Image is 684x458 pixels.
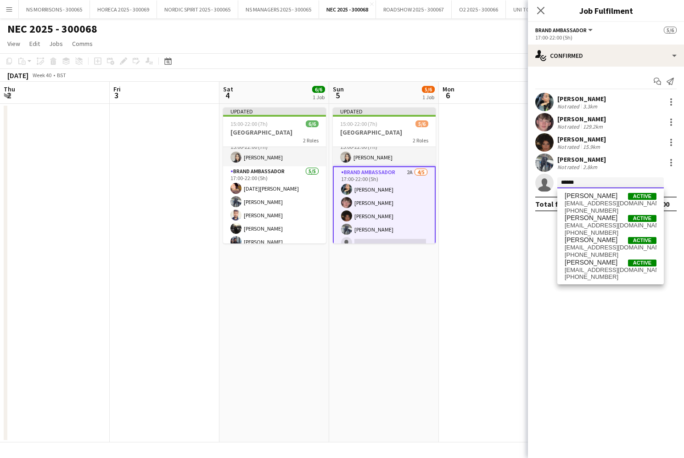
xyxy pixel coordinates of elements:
[340,120,377,127] span: 15:00-22:00 (7h)
[223,85,233,93] span: Sat
[565,229,656,237] span: +447884945091
[376,0,452,18] button: ROADSHOW 2025 - 300067
[565,259,617,266] span: George Tom
[2,90,15,101] span: 2
[535,27,594,34] button: Brand Ambassador
[303,137,319,144] span: 2 Roles
[333,107,436,243] app-job-card: Updated15:00-22:00 (7h)5/6[GEOGRAPHIC_DATA]2 RolesEvents (Event Manager)1/115:00-22:00 (7h)[PERSO...
[413,137,428,144] span: 2 Roles
[565,192,617,200] span: George Everitt
[628,215,656,222] span: Active
[333,128,436,136] h3: [GEOGRAPHIC_DATA]
[628,193,656,200] span: Active
[422,94,434,101] div: 1 Job
[72,40,93,48] span: Comms
[223,107,326,243] app-job-card: Updated15:00-22:00 (7h)6/6[GEOGRAPHIC_DATA]2 RolesEvents (Event Manager)1/115:00-22:00 (7h)[PERSO...
[49,40,63,48] span: Jobs
[319,0,376,18] button: NEC 2025 - 300068
[452,0,506,18] button: O2 2025 - 300066
[565,244,656,251] span: georgerhodes355@gmail.com
[313,94,325,101] div: 1 Job
[443,85,454,93] span: Mon
[113,85,121,93] span: Fri
[581,123,605,130] div: 129.2km
[306,120,319,127] span: 6/6
[223,135,326,166] app-card-role: Events (Event Manager)1/115:00-22:00 (7h)[PERSON_NAME]
[68,38,96,50] a: Comms
[528,5,684,17] h3: Job Fulfilment
[557,103,581,110] div: Not rated
[238,0,319,18] button: NS MANAGERS 2025 - 300065
[57,72,66,79] div: BST
[557,155,606,164] div: [PERSON_NAME]
[535,34,677,41] div: 17:00-22:00 (5h)
[26,38,44,50] a: Edit
[628,260,656,266] span: Active
[333,107,436,115] div: Updated
[628,237,656,244] span: Active
[565,207,656,215] span: +447943474407
[557,95,606,103] div: [PERSON_NAME]
[29,40,40,48] span: Edit
[333,135,436,166] app-card-role: Events (Event Manager)1/115:00-22:00 (7h)[PERSON_NAME]
[565,273,656,281] span: +4407475604468
[222,90,233,101] span: 4
[581,143,602,150] div: 15.9km
[333,166,436,253] app-card-role: Brand Ambassador2A4/517:00-22:00 (5h)[PERSON_NAME][PERSON_NAME][PERSON_NAME][PERSON_NAME]
[557,164,581,170] div: Not rated
[581,103,599,110] div: 3.3km
[333,85,344,93] span: Sun
[4,38,24,50] a: View
[415,120,428,127] span: 5/6
[441,90,454,101] span: 6
[565,266,656,274] span: dr.georgetom91@gmail.com
[30,72,53,79] span: Week 40
[565,251,656,259] span: +447470154150
[157,0,238,18] button: NORDIC SPIRIT 2025 - 300065
[557,115,606,123] div: [PERSON_NAME]
[223,128,326,136] h3: [GEOGRAPHIC_DATA]
[312,86,325,93] span: 6/6
[565,200,656,207] span: dweveritt@mac.com
[4,85,15,93] span: Thu
[7,71,28,80] div: [DATE]
[664,27,677,34] span: 5/6
[422,86,435,93] span: 5/6
[90,0,157,18] button: HORECA 2025 - 300069
[19,0,90,18] button: NS MORRISONS - 300065
[230,120,268,127] span: 15:00-22:00 (7h)
[506,0,565,18] button: UNI TOUR - 300067
[7,40,20,48] span: View
[557,123,581,130] div: Not rated
[223,166,326,251] app-card-role: Brand Ambassador5/517:00-22:00 (5h)[DATE][PERSON_NAME][PERSON_NAME][PERSON_NAME][PERSON_NAME][PER...
[112,90,121,101] span: 3
[565,214,617,222] span: Mathew George
[528,45,684,67] div: Confirmed
[535,199,566,209] div: Total fee
[535,27,587,34] span: Brand Ambassador
[565,236,617,244] span: George Rhodes
[7,22,97,36] h1: NEC 2025 - 300068
[331,90,344,101] span: 5
[581,164,599,170] div: 2.8km
[557,143,581,150] div: Not rated
[45,38,67,50] a: Jobs
[565,222,656,229] span: mathewgeorge@nuals.ac.in
[223,107,326,115] div: Updated
[557,135,606,143] div: [PERSON_NAME]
